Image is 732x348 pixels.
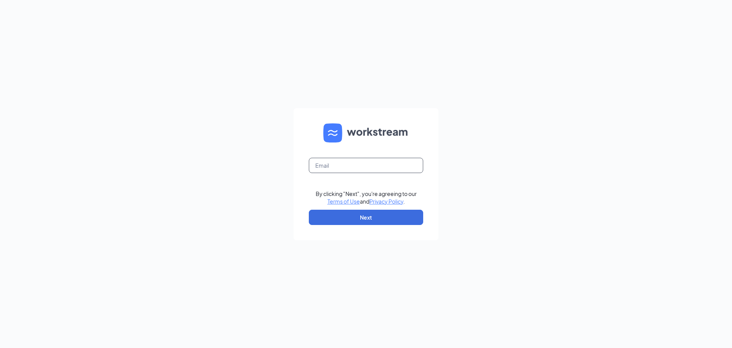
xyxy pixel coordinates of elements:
[369,198,403,205] a: Privacy Policy
[309,158,423,173] input: Email
[323,123,409,142] img: WS logo and Workstream text
[327,198,360,205] a: Terms of Use
[316,190,417,205] div: By clicking "Next", you're agreeing to our and .
[309,210,423,225] button: Next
